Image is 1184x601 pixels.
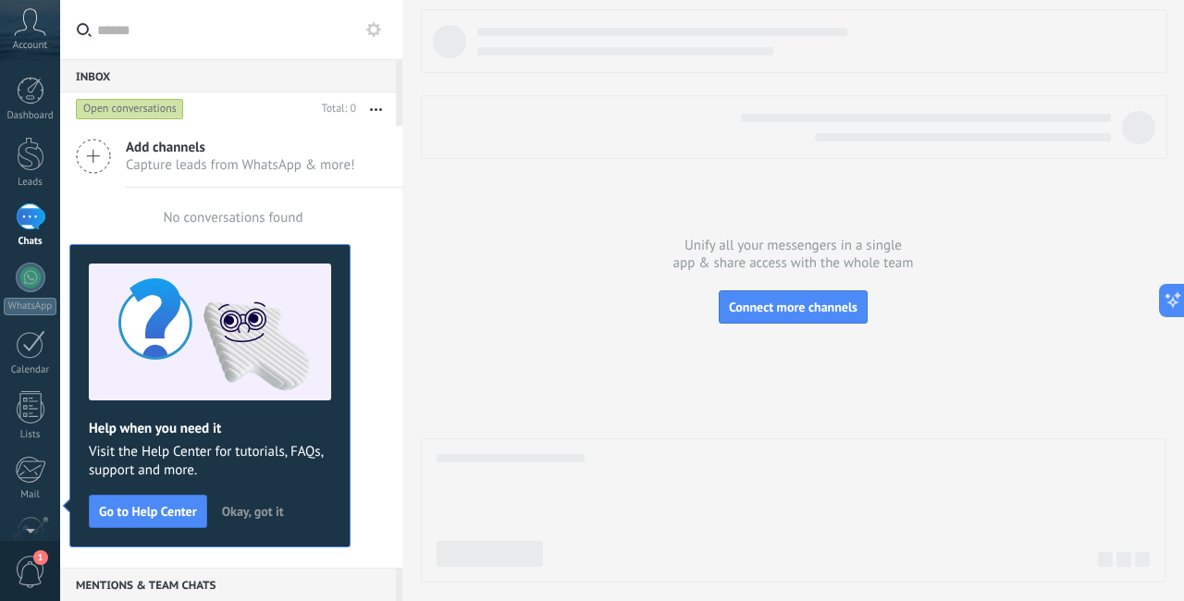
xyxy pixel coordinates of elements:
[222,505,284,518] span: Okay, got it
[4,429,57,441] div: Lists
[126,156,355,174] span: Capture leads from WhatsApp & more!
[126,139,355,156] span: Add channels
[356,92,396,126] button: More
[89,443,331,480] span: Visit the Help Center for tutorials, FAQs, support and more.
[60,568,396,601] div: Mentions & Team chats
[4,489,57,501] div: Mail
[163,209,302,227] div: No conversations found
[719,290,868,324] button: Connect more channels
[60,59,396,92] div: Inbox
[214,497,292,525] button: Okay, got it
[729,299,857,315] span: Connect more channels
[4,298,56,315] div: WhatsApp
[89,495,207,528] button: Go to Help Center
[314,100,356,118] div: Total: 0
[76,98,184,120] div: Open conversations
[89,420,331,437] h2: Help when you need it
[4,236,57,248] div: Chats
[33,550,48,565] span: 1
[4,364,57,376] div: Calendar
[99,505,197,518] span: Go to Help Center
[13,40,47,52] span: Account
[4,177,57,189] div: Leads
[4,110,57,122] div: Dashboard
